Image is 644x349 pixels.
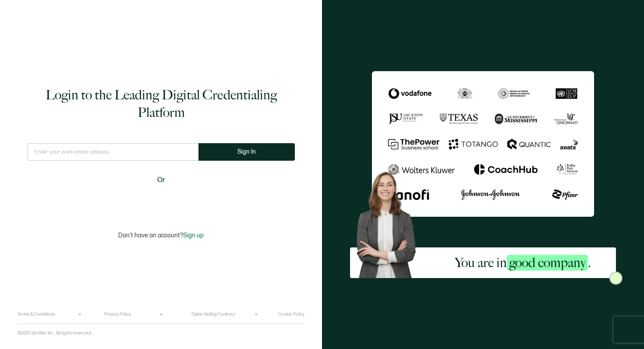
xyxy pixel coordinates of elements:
[455,254,591,271] h2: You are in .
[372,71,594,217] img: Sertifier Login - You are in <span class="strong-h">good company</span>.
[609,271,623,285] img: Sertifier Login
[198,143,295,161] button: Sign In
[24,86,298,121] h1: Login to the Leading Digital Credentialing Platform
[106,191,216,211] iframe: Sign in with Google Button
[157,175,165,186] span: Or
[104,312,131,317] a: Privacy Policy
[237,148,256,155] span: Sign In
[183,232,204,239] span: Sign up
[18,331,92,336] p: ©2025 Sertifier Inc.. All rights reserved.
[18,312,55,317] a: Terms & Conditions
[191,312,235,317] a: Online Selling Contract
[350,166,430,278] img: Sertifier Login - You are in <span class="strong-h">good company</span>. Hero
[28,143,198,161] input: Enter your work email address
[278,312,304,317] a: Cookie Policy
[507,255,588,271] span: good company
[118,232,204,239] p: Don't have an account?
